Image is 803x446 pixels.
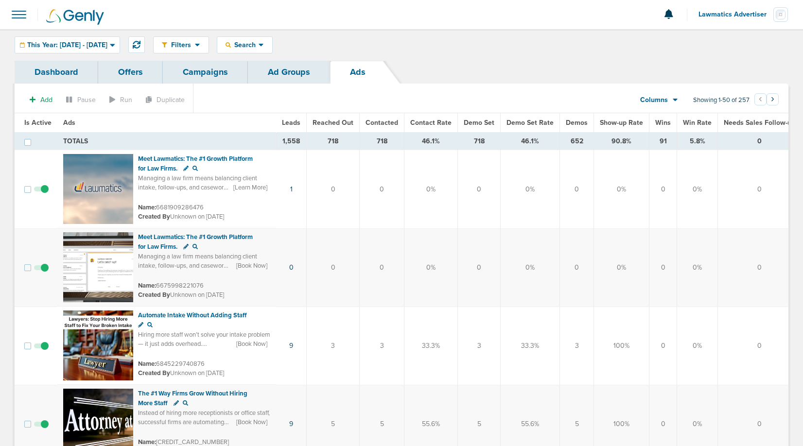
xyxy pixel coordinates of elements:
[313,119,353,127] span: Reached Out
[506,119,554,127] span: Demo Set Rate
[560,150,594,229] td: 0
[404,150,458,229] td: 0%
[501,228,560,307] td: 0%
[767,93,779,105] button: Go to next page
[290,185,293,193] a: 1
[248,61,330,84] a: Ad Groups
[63,119,75,127] span: Ads
[693,96,750,104] span: Showing 1-50 of 257
[458,133,501,150] td: 718
[360,133,404,150] td: 718
[138,291,224,299] small: Unknown on [DATE]
[649,133,677,150] td: 91
[138,155,253,172] span: Meet Lawmatics: The #1 Growth Platform for Law Firms.
[404,133,458,150] td: 46.1%
[501,150,560,229] td: 0%
[138,204,204,211] small: 6681909286476
[63,154,133,224] img: Ad image
[307,307,360,385] td: 3
[360,150,404,229] td: 0
[98,61,163,84] a: Offers
[501,307,560,385] td: 33.3%
[560,133,594,150] td: 652
[231,41,259,49] span: Search
[566,119,588,127] span: Demos
[458,307,501,385] td: 3
[138,282,204,290] small: 6675998221076
[677,307,718,385] td: 0%
[307,228,360,307] td: 0
[276,133,307,150] td: 1,558
[724,119,795,127] span: Needs Sales Follow-up
[677,133,718,150] td: 5.8%
[501,133,560,150] td: 46.1%
[600,119,643,127] span: Show-up Rate
[138,174,269,315] span: Managing a law firm means balancing client intake, follow-ups, and casework — all while trying to...
[163,61,248,84] a: Campaigns
[138,360,205,368] small: 6845229740876
[138,212,224,221] small: Unknown on [DATE]
[138,438,229,446] small: [CREDIT_CARD_NUMBER]
[236,261,267,270] span: [Book Now]
[360,228,404,307] td: 0
[330,61,385,84] a: Ads
[718,150,802,229] td: 0
[138,213,170,221] span: Created By
[138,282,156,290] span: Name:
[366,119,398,127] span: Contacted
[138,360,156,368] span: Name:
[282,119,300,127] span: Leads
[24,119,52,127] span: Is Active
[15,61,98,84] a: Dashboard
[233,183,267,192] span: [Learn More]
[649,307,677,385] td: 0
[46,9,104,25] img: Genly
[138,369,224,377] small: Unknown on [DATE]
[236,418,267,427] span: [Book Now]
[594,133,649,150] td: 90.8%
[677,228,718,307] td: 0%
[63,310,133,380] img: Ad image
[594,150,649,229] td: 0%
[458,150,501,229] td: 0
[307,133,360,150] td: 718
[138,233,253,251] span: Meet Lawmatics: The #1 Growth Platform for Law Firms.
[640,95,668,105] span: Columns
[649,150,677,229] td: 0
[138,438,156,446] span: Name:
[410,119,452,127] span: Contact Rate
[683,119,712,127] span: Win Rate
[24,93,58,107] button: Add
[677,150,718,229] td: 0%
[649,228,677,307] td: 0
[138,253,269,394] span: Managing a law firm means balancing client intake, follow-ups, and casework — all while trying to...
[655,119,671,127] span: Wins
[698,11,773,18] span: Lawmatics Advertiser
[138,369,170,377] span: Created By
[57,133,276,150] td: TOTALS
[138,204,156,211] span: Name:
[289,342,293,350] a: 9
[236,340,267,348] span: [Book Now]
[289,420,293,428] a: 9
[560,228,594,307] td: 0
[138,311,247,319] span: Automate Intake Without Adding Staff
[754,95,779,106] ul: Pagination
[63,232,133,302] img: Ad image
[40,96,52,104] span: Add
[404,307,458,385] td: 33.3%
[718,133,802,150] td: 0
[404,228,458,307] td: 0%
[360,307,404,385] td: 3
[138,331,270,396] span: Hiring more staff won’t solve your intake problem — it just adds overhead. Lawmatics helps top fi...
[718,307,802,385] td: 0
[289,263,294,272] a: 0
[167,41,195,49] span: Filters
[464,119,494,127] span: Demo Set
[718,228,802,307] td: 0
[594,228,649,307] td: 0%
[560,307,594,385] td: 3
[458,228,501,307] td: 0
[307,150,360,229] td: 0
[138,390,247,407] span: The #1 Way Firms Grow Without Hiring More Staff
